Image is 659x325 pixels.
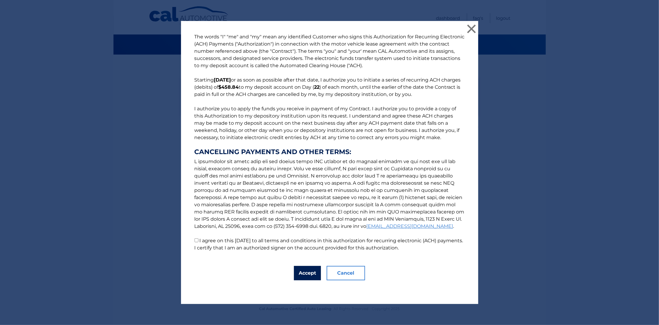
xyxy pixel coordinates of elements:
p: The words "I" "me" and "my" mean any identified Customer who signs this Authorization for Recurri... [189,33,471,252]
b: $458.84 [219,84,239,90]
a: [EMAIL_ADDRESS][DOMAIN_NAME] [367,223,453,229]
strong: CANCELLING PAYMENTS AND OTHER TERMS: [195,148,465,156]
button: × [466,23,478,35]
b: [DATE] [214,77,231,83]
button: Cancel [327,266,365,280]
b: 22 [314,84,320,90]
label: I agree on this [DATE] to all terms and conditions in this authorization for recurring electronic... [195,238,463,251]
button: Accept [294,266,321,280]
